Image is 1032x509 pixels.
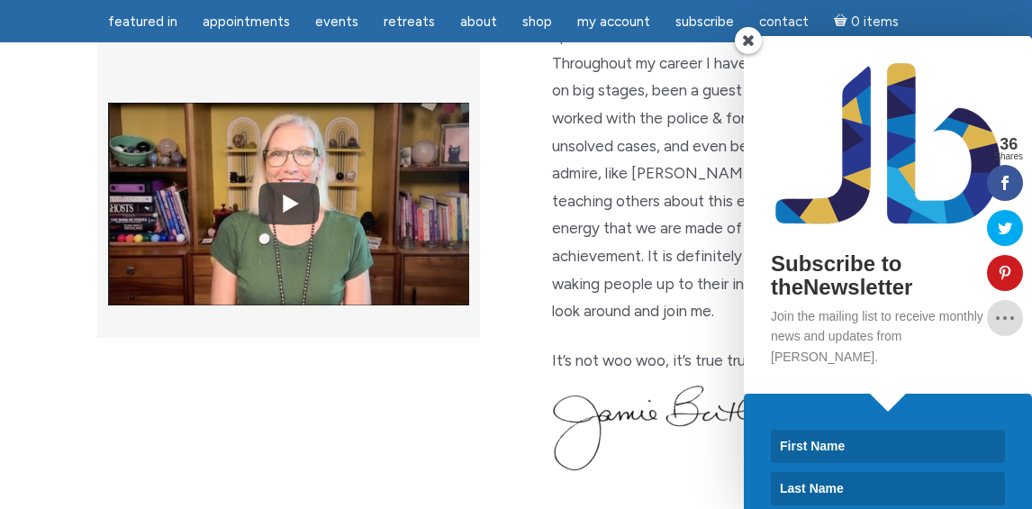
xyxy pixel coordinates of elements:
[851,15,899,29] span: 0 items
[823,3,910,40] a: Cart0 items
[566,5,661,40] a: My Account
[665,5,745,40] a: Subscribe
[552,347,935,375] p: It’s not woo woo, it’s true true,
[577,14,650,30] span: My Account
[192,5,301,40] a: Appointments
[675,14,734,30] span: Subscribe
[771,306,1005,367] p: Join the mailing list to receive monthly news and updates from [PERSON_NAME].
[304,5,369,40] a: Events
[771,472,1005,505] input: Last Name
[748,5,819,40] a: Contact
[373,5,446,40] a: Retreats
[522,14,552,30] span: Shop
[511,5,563,40] a: Shop
[771,252,1005,300] h2: Subscribe to theNewsletter
[203,14,290,30] span: Appointments
[759,14,809,30] span: Contact
[384,14,435,30] span: Retreats
[97,5,188,40] a: featured in
[449,5,508,40] a: About
[994,136,1023,152] span: 36
[108,14,177,30] span: featured in
[108,68,469,340] img: YouTube video
[834,14,851,30] i: Cart
[771,430,1005,463] input: First Name
[460,14,497,30] span: About
[994,152,1023,161] span: Shares
[315,14,358,30] span: Events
